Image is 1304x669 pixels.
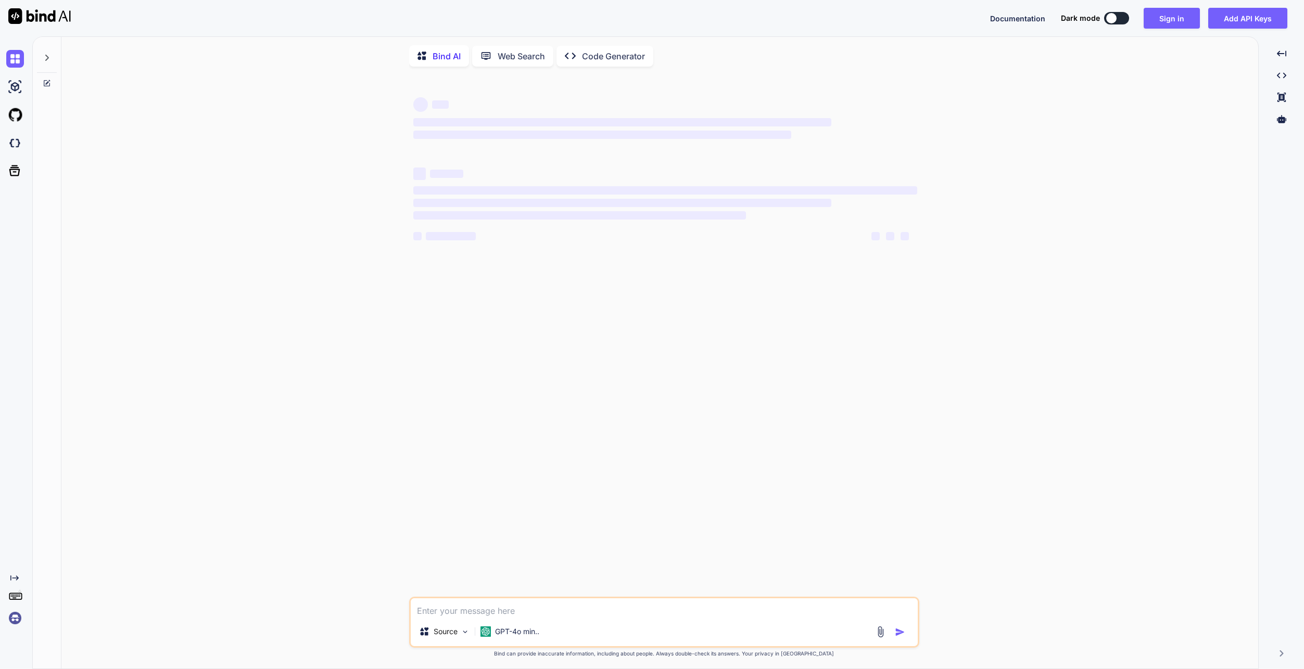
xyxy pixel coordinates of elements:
[480,626,491,637] img: GPT-4o mini
[413,168,426,180] span: ‌
[886,232,894,240] span: ‌
[6,609,24,627] img: signin
[413,118,831,126] span: ‌
[1208,8,1287,29] button: Add API Keys
[461,627,470,636] img: Pick Models
[871,232,880,240] span: ‌
[409,650,919,658] p: Bind can provide inaccurate information, including about people. Always double-check its answers....
[990,14,1045,23] span: Documentation
[6,134,24,152] img: darkCloudIdeIcon
[413,211,746,220] span: ‌
[433,50,461,62] p: Bind AI
[495,626,539,637] p: GPT-4o min..
[432,100,449,109] span: ‌
[895,627,905,637] img: icon
[1144,8,1200,29] button: Sign in
[6,50,24,68] img: chat
[1061,13,1100,23] span: Dark mode
[434,626,458,637] p: Source
[413,199,831,207] span: ‌
[901,232,909,240] span: ‌
[498,50,545,62] p: Web Search
[990,13,1045,24] button: Documentation
[582,50,645,62] p: Code Generator
[430,170,463,178] span: ‌
[6,78,24,96] img: ai-studio
[413,186,917,195] span: ‌
[6,106,24,124] img: githubLight
[413,97,428,112] span: ‌
[8,8,71,24] img: Bind AI
[426,232,476,240] span: ‌
[413,131,791,139] span: ‌
[875,626,887,638] img: attachment
[413,232,422,240] span: ‌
